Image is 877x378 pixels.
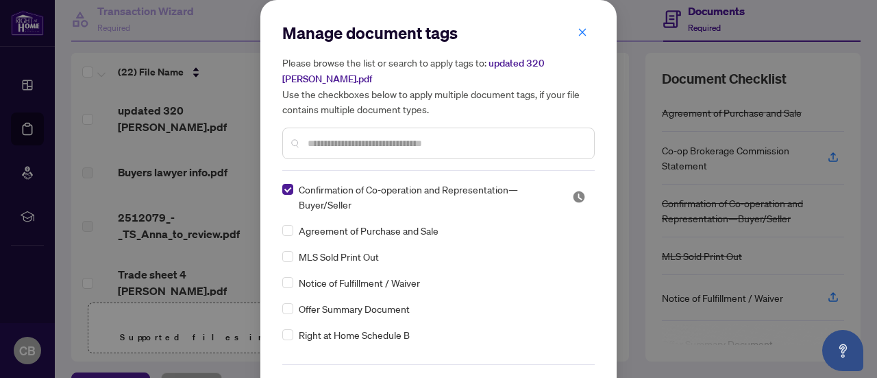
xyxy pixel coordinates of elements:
[299,223,438,238] span: Agreement of Purchase and Sale
[572,190,586,204] img: status
[299,327,410,342] span: Right at Home Schedule B
[822,330,863,371] button: Open asap
[282,55,595,117] h5: Please browse the list or search to apply tags to: Use the checkboxes below to apply multiple doc...
[282,22,595,44] h2: Manage document tags
[578,27,587,37] span: close
[572,190,586,204] span: Pending Review
[299,182,556,212] span: Confirmation of Co-operation and Representation—Buyer/Seller
[299,249,379,264] span: MLS Sold Print Out
[299,301,410,316] span: Offer Summary Document
[299,275,420,290] span: Notice of Fulfillment / Waiver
